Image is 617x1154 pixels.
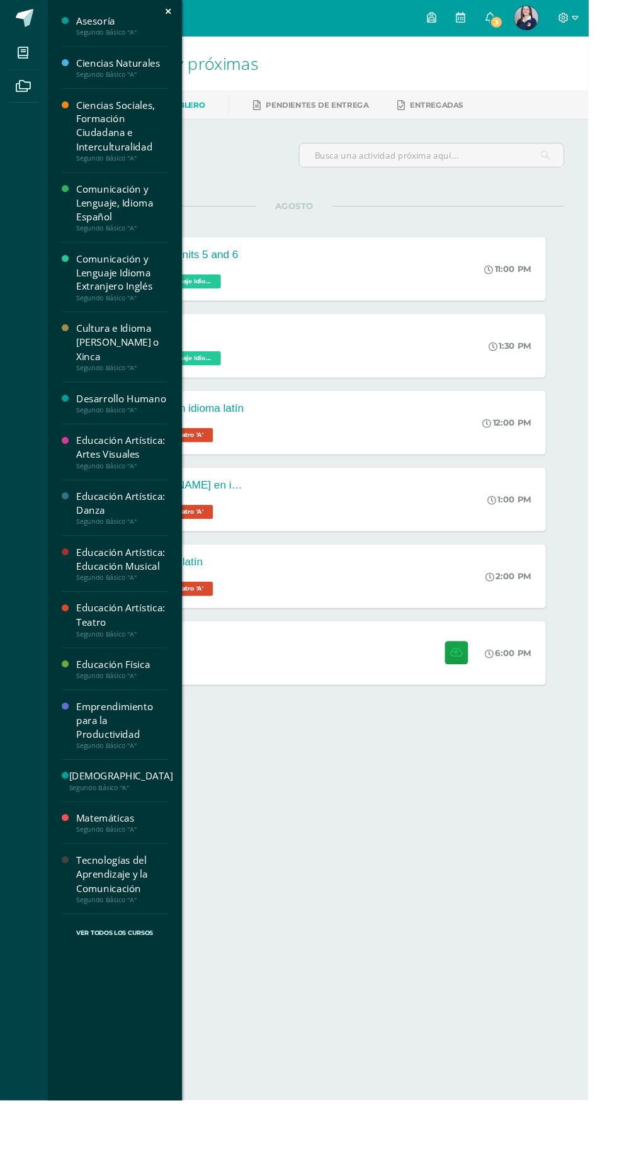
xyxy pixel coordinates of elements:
[80,308,176,317] div: Segundo Básico "A"
[72,807,181,830] a: [DEMOGRAPHIC_DATA]Segundo Básico "A"
[80,191,176,244] a: Comunicación y Lenguaje, Idioma EspañolSegundo Básico "A"
[80,337,176,390] a: Cultura e Idioma [PERSON_NAME] o XincaSegundo Básico "A"
[80,264,176,308] div: Comunicación y Lenguaje Idioma Extranjero Inglés
[80,851,176,874] a: MatemáticasSegundo Básico "A"
[80,103,176,170] a: Ciencias Sociales, Formación Ciudadana e InterculturalidadSegundo Básico "A"
[80,514,176,552] a: Educación Artística: DanzaSegundo Básico "A"
[80,59,176,74] div: Ciencias Naturales
[80,601,176,610] div: Segundo Básico "A"
[80,704,176,713] div: Segundo Básico "A"
[80,382,176,390] div: Segundo Básico "A"
[80,543,176,552] div: Segundo Básico "A"
[80,30,176,38] div: Segundo Básico "A"
[80,74,176,82] div: Segundo Básico "A"
[80,455,176,493] a: Educación Artística: Artes VisualesSegundo Básico "A"
[80,103,176,161] div: Ciencias Sociales, Formación Ciudadana e Interculturalidad
[80,162,176,171] div: Segundo Básico "A"
[80,337,176,381] div: Cultura e Idioma [PERSON_NAME] o Xinca
[80,191,176,235] div: Comunicación y Lenguaje, Idioma Español
[80,851,176,866] div: Matemáticas
[80,264,176,317] a: Comunicación y Lenguaje Idioma Extranjero InglésSegundo Básico "A"
[80,778,176,786] div: Segundo Básico "A"
[80,939,176,948] div: Segundo Básico "A"
[80,895,176,939] div: Tecnologías del Aprendizaje y la Comunicación
[72,822,181,830] div: Segundo Básico "A"
[80,572,176,610] a: Educación Artística: Educación MusicalSegundo Básico "A"
[80,734,176,786] a: Emprendimiento para la ProductividadSegundo Básico "A"
[80,866,176,874] div: Segundo Básico "A"
[80,734,176,778] div: Emprendimiento para la Productividad
[80,235,176,244] div: Segundo Básico "A"
[72,807,181,822] div: [DEMOGRAPHIC_DATA]
[80,631,176,660] div: Educación Artística: Teatro
[80,514,176,543] div: Educación Artística: Danza
[80,411,176,426] div: Desarrollo Humano
[80,484,176,493] div: Segundo Básico "A"
[80,59,176,82] a: Ciencias NaturalesSegundo Básico "A"
[80,426,176,434] div: Segundo Básico "A"
[80,690,176,704] div: Educación Física
[80,15,176,38] a: AsesoríaSegundo Básico "A"
[80,690,176,713] a: Educación FísicaSegundo Básico "A"
[80,895,176,948] a: Tecnologías del Aprendizaje y la ComunicaciónSegundo Básico "A"
[80,572,176,601] div: Educación Artística: Educación Musical
[65,959,176,999] a: Ver Todos los Cursos
[80,15,176,30] div: Asesoría
[80,455,176,484] div: Educación Artística: Artes Visuales
[80,660,176,669] div: Segundo Básico "A"
[80,411,176,434] a: Desarrollo HumanoSegundo Básico "A"
[80,631,176,669] a: Educación Artística: TeatroSegundo Básico "A"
